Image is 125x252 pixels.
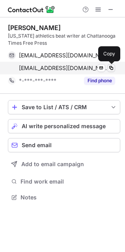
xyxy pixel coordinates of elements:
span: Find work email [21,178,117,185]
img: ContactOut v5.3.10 [8,5,55,14]
button: save-profile-one-click [8,100,120,114]
span: Send email [22,142,52,148]
button: Find work email [8,176,120,187]
span: AI write personalized message [22,123,106,129]
button: Add to email campaign [8,157,120,171]
div: [US_STATE] athletics beat writer at Chattanooga Times Free Press [8,32,120,47]
button: Send email [8,138,120,152]
div: [PERSON_NAME] [8,24,61,32]
span: [EMAIL_ADDRESS][DOMAIN_NAME] [19,52,109,59]
button: Reveal Button [84,77,115,85]
span: [EMAIL_ADDRESS][DOMAIN_NAME] [19,64,109,72]
div: Save to List / ATS / CRM [22,104,106,110]
span: Notes [21,194,117,201]
button: Notes [8,192,120,203]
button: AI write personalized message [8,119,120,133]
span: Add to email campaign [21,161,84,167]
